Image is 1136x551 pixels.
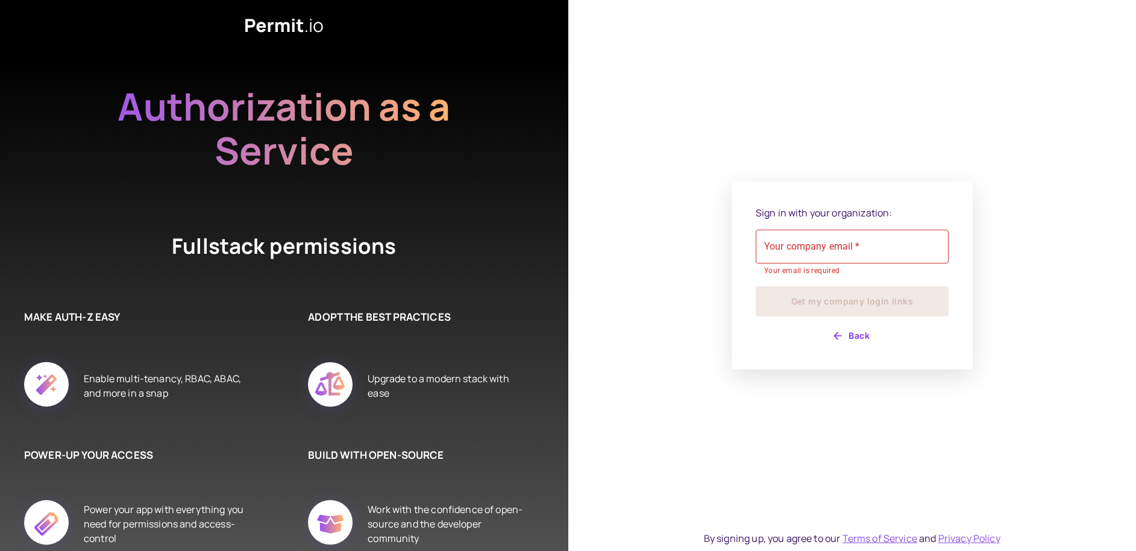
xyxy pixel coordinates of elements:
[843,532,917,545] a: Terms of Service
[756,206,949,220] p: Sign in with your organization:
[764,265,940,277] p: Your email is required
[704,531,1000,546] div: By signing up, you agree to our and
[308,447,532,463] h6: BUILD WITH OPEN-SOURCE
[24,309,248,325] h6: MAKE AUTH-Z EASY
[368,348,532,423] div: Upgrade to a modern stack with ease
[308,309,532,325] h6: ADOPT THE BEST PRACTICES
[756,286,949,316] button: Get my company login links
[79,84,489,172] h2: Authorization as a Service
[127,231,441,261] h4: Fullstack permissions
[938,532,1000,545] a: Privacy Policy
[84,348,248,423] div: Enable multi-tenancy, RBAC, ABAC, and more in a snap
[24,447,248,463] h6: POWER-UP YOUR ACCESS
[756,326,949,345] button: Back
